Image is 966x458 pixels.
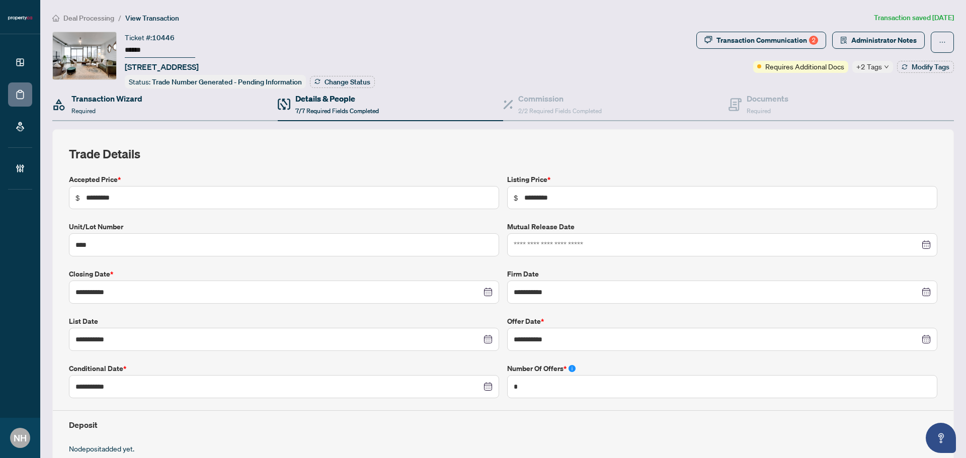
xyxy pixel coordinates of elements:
span: home [52,15,59,22]
span: 2/2 Required Fields Completed [518,107,602,115]
label: Number of offers [507,363,937,374]
label: Offer Date [507,316,937,327]
span: View Transaction [125,14,179,23]
button: Transaction Communication2 [696,32,826,49]
span: $ [514,192,518,203]
span: [STREET_ADDRESS] [125,61,199,73]
span: Requires Additional Docs [765,61,844,72]
span: 7/7 Required Fields Completed [295,107,379,115]
label: Firm Date [507,268,937,280]
img: IMG-C12212209_1.jpg [53,32,116,79]
div: 2 [809,36,818,45]
h4: Commission [518,93,602,105]
h4: Deposit [69,419,937,431]
span: Administrator Notes [851,32,917,48]
button: Change Status [310,76,375,88]
span: down [884,64,889,69]
span: Deal Processing [63,14,114,23]
span: Trade Number Generated - Pending Information [152,77,302,86]
label: Closing Date [69,268,499,280]
div: Status: [125,75,306,88]
h4: Transaction Wizard [71,93,142,105]
span: Required [71,107,96,115]
span: ellipsis [939,39,946,46]
button: Open asap [926,423,956,453]
button: Administrator Notes [832,32,925,49]
span: Modify Tags [912,63,949,70]
label: Accepted Price [69,174,499,185]
h2: Trade Details [69,146,937,162]
img: logo [8,15,32,21]
button: Modify Tags [897,61,954,73]
h4: Details & People [295,93,379,105]
div: Transaction Communication [716,32,818,48]
span: NH [14,431,27,445]
span: Change Status [325,78,370,85]
label: Listing Price [507,174,937,185]
article: Transaction saved [DATE] [874,12,954,24]
div: Ticket #: [125,32,175,43]
li: / [118,12,121,24]
span: 10446 [152,33,175,42]
label: Mutual Release Date [507,221,937,232]
label: Conditional Date [69,363,499,374]
span: +2 Tags [856,61,882,72]
span: $ [75,192,80,203]
span: Required [747,107,771,115]
span: No deposit added yet. [69,444,134,453]
label: List Date [69,316,499,327]
h4: Documents [747,93,788,105]
span: info-circle [569,365,576,372]
span: solution [840,37,847,44]
label: Unit/Lot Number [69,221,499,232]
